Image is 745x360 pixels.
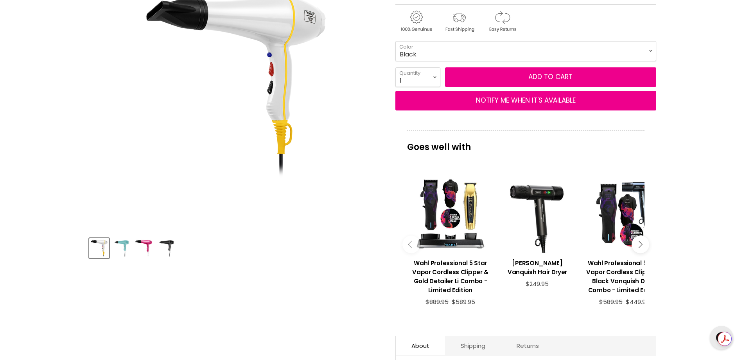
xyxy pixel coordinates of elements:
img: genuine.gif [395,9,437,33]
div: Product thumbnails [88,236,382,258]
button: Wahl Powerdry Dryer [156,238,176,258]
span: $589.95 [452,298,475,306]
span: Add to cart [528,72,573,81]
button: Wahl Powerdry Dryer [134,238,154,258]
h3: [PERSON_NAME] Vanquish Hair Dryer [498,259,577,277]
span: $889.95 [425,298,449,306]
img: returns.gif [481,9,523,33]
img: Wahl Powerdry Dryer [157,240,175,257]
a: Shipping [445,336,501,355]
button: Wahl Powerdry Dryer [89,238,109,258]
img: shipping.gif [438,9,480,33]
h3: Wahl Professional 5 Star Vapor Cordless Clipper & Black Vanquish Dryer Combo - Limited Edition [585,259,664,295]
h3: Wahl Professional 5 Star Vapor Cordless Clipper & Gold Detailer Li Combo - Limited Edition [411,259,490,295]
a: View product:Wahl Professional 5 Star Vapor Cordless Clipper & Black Vanquish Dryer Combo - Limit... [585,253,664,298]
p: Goes well with [407,130,644,156]
select: Quantity [395,67,440,87]
a: About [396,336,445,355]
a: Returns [501,336,555,355]
img: Wahl Powerdry Dryer [90,239,108,257]
img: Wahl Powerdry Dryer [135,239,153,257]
span: $589.95 [599,298,623,306]
iframe: Gorgias live chat messenger [706,323,737,352]
span: $449.95 [626,298,650,306]
span: $249.95 [526,280,549,288]
img: Wahl Powerdry Dryer [112,240,131,257]
button: NOTIFY ME WHEN IT'S AVAILABLE [395,91,656,110]
a: View product:Wahl Vanquish Hair Dryer [498,253,577,280]
button: Wahl Powerdry Dryer [111,238,131,258]
button: Add to cart [445,67,656,87]
a: View product:Wahl Professional 5 Star Vapor Cordless Clipper & Gold Detailer Li Combo - Limited E... [411,253,490,298]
